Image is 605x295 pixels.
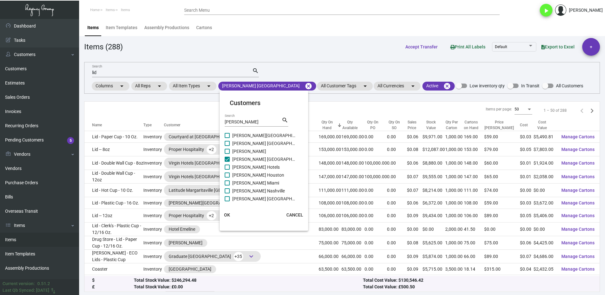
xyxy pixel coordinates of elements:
mat-card-title: Customers [230,98,298,108]
span: [PERSON_NAME] Nashville [232,187,296,195]
button: CANCEL [281,209,308,221]
mat-icon: search [282,116,288,124]
div: 0.51.2 [37,280,50,287]
div: Current version: [3,280,35,287]
span: [PERSON_NAME] Miami [232,179,296,187]
span: [PERSON_NAME][GEOGRAPHIC_DATA] [232,132,296,139]
span: [PERSON_NAME] [GEOGRAPHIC_DATA] [232,195,296,203]
button: OK [217,209,237,221]
span: CANCEL [286,212,303,217]
span: [PERSON_NAME] Houston [232,171,296,179]
span: OK [224,212,230,217]
div: Last Qb Synced: [DATE] [3,287,49,294]
span: [PERSON_NAME] Hotels [232,163,296,171]
span: [PERSON_NAME] [GEOGRAPHIC_DATA] [232,155,296,163]
span: [PERSON_NAME] [232,147,296,155]
span: [PERSON_NAME] [GEOGRAPHIC_DATA] [232,140,296,147]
